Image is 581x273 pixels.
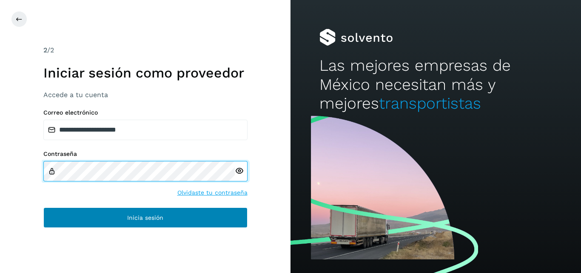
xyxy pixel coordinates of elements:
label: Contraseña [43,150,248,158]
span: 2 [43,46,47,54]
a: Olvidaste tu contraseña [177,188,248,197]
h3: Accede a tu cuenta [43,91,248,99]
h1: Iniciar sesión como proveedor [43,65,248,81]
h2: Las mejores empresas de México necesitan más y mejores [319,56,552,113]
span: Inicia sesión [127,215,163,221]
label: Correo electrónico [43,109,248,116]
button: Inicia sesión [43,207,248,228]
span: transportistas [379,94,481,112]
div: /2 [43,45,248,55]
